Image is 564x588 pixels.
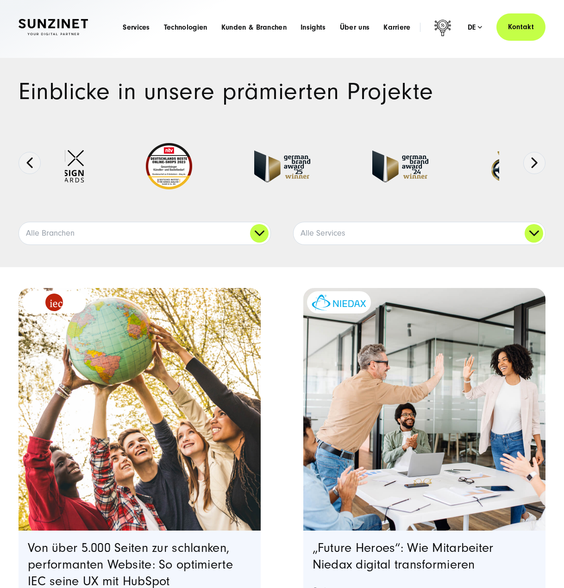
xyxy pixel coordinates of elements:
a: Karriere [383,23,411,32]
img: German-Brand-Award - fullservice digital agentur SUNZINET [372,150,428,182]
a: Insights [301,23,326,32]
a: Technologien [164,23,207,32]
img: eine Gruppe von Kollegen in einer modernen Büroumgebung, die einen Erfolg feiern. Ein Mann gibt e... [303,288,545,530]
button: Previous [19,152,41,174]
a: Kontakt [496,13,545,41]
h1: Einblicke in unsere prämierten Projekte [19,80,545,103]
a: „Future Heroes“: Wie Mitarbeiter Niedax digital transformieren [313,541,494,572]
div: de [468,23,483,32]
button: Next [523,152,545,174]
a: Alle Services [294,222,545,244]
a: Alle Branchen [19,222,270,244]
a: Featured image: eine Gruppe von fünf verschiedenen jungen Menschen, die im Freien stehen und geme... [19,288,261,530]
img: UX-Design-Awards - fullservice digital agentur SUNZINET [52,150,84,182]
img: Deutschlands beste Online Shops 2023 - boesner - Kunde - SUNZINET [146,143,192,189]
img: niedax-logo [312,294,366,311]
a: Featured image: eine Gruppe von Kollegen in einer modernen Büroumgebung, die einen Erfolg feiern.... [303,288,545,530]
a: Über uns [340,23,370,32]
img: German Brand Award winner 2025 - Full Service Digital Agentur SUNZINET [254,150,310,182]
a: Kunden & Branchen [221,23,287,32]
img: eine Gruppe von fünf verschiedenen jungen Menschen, die im Freien stehen und gemeinsam eine Weltk... [19,288,261,530]
img: SUNZINET Full Service Digital Agentur [19,19,88,35]
a: Services [123,23,150,32]
img: logo_IEC [45,294,63,311]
